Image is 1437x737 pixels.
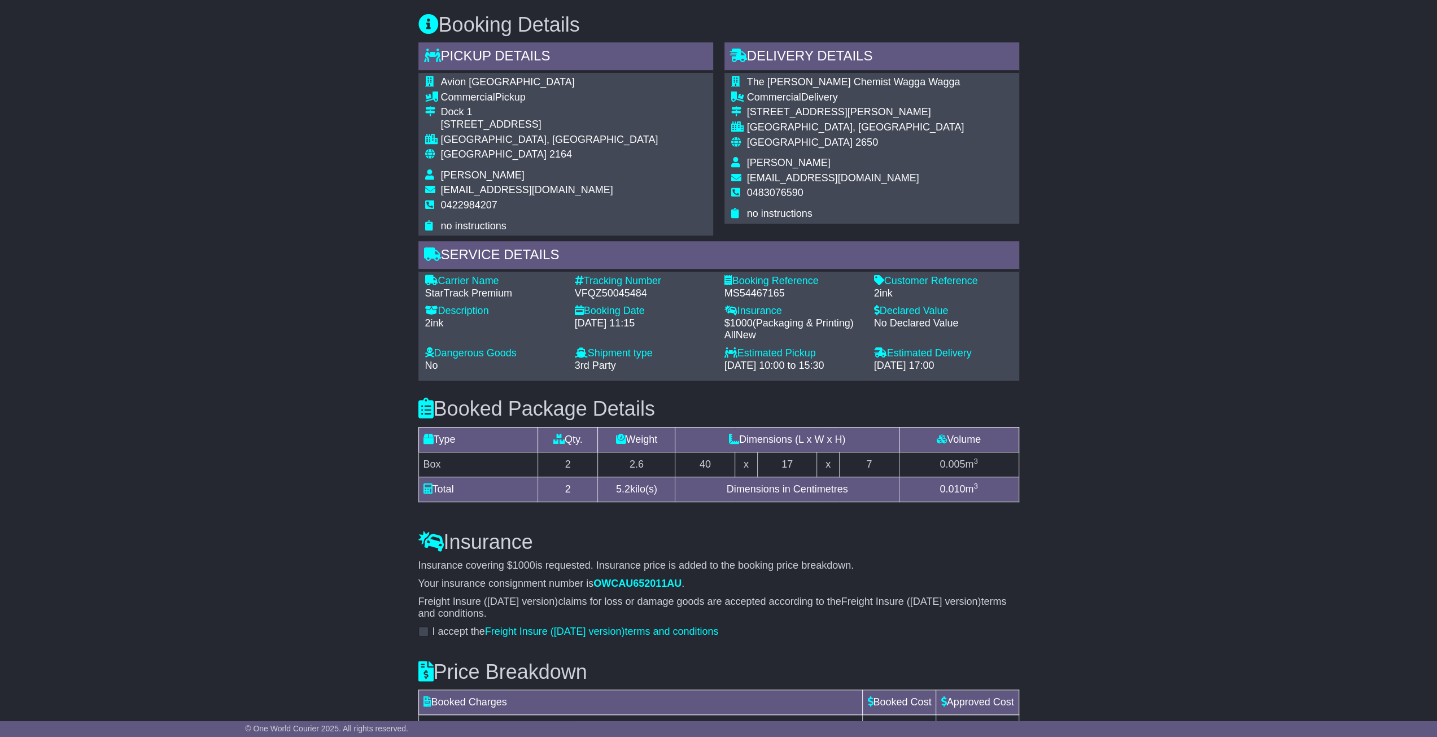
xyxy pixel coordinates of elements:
[433,626,719,638] label: I accept the
[485,626,719,637] a: Freight Insure ([DATE] version)terms and conditions
[675,477,899,501] td: Dimensions in Centimetres
[418,477,538,501] td: Total
[841,596,981,607] span: Freight Insure ([DATE] version)
[425,275,564,287] div: Carrier Name
[724,275,863,287] div: Booking Reference
[418,452,538,477] td: Box
[538,427,598,452] td: Qty.
[441,184,613,195] span: [EMAIL_ADDRESS][DOMAIN_NAME]
[747,137,853,148] span: [GEOGRAPHIC_DATA]
[874,317,1012,330] div: No Declared Value
[418,578,1019,590] p: Your insurance consignment number is .
[724,305,863,317] div: Insurance
[441,134,658,146] div: [GEOGRAPHIC_DATA], [GEOGRAPHIC_DATA]
[724,329,863,342] div: AllNew
[418,241,1019,272] div: Service Details
[936,690,1019,715] td: Approved Cost
[418,596,1019,620] p: claims for loss or damage goods are accepted according to the terms and conditions.
[441,91,495,103] span: Commercial
[899,477,1019,501] td: m
[724,347,863,360] div: Estimated Pickup
[538,452,598,477] td: 2
[874,287,1012,300] div: 2ink
[940,483,965,495] span: 0.010
[575,360,616,371] span: 3rd Party
[675,427,899,452] td: Dimensions (L x W x H)
[538,477,598,501] td: 2
[863,690,936,715] td: Booked Cost
[575,287,713,300] div: VFQZ50045484
[747,91,964,104] div: Delivery
[735,452,757,477] td: x
[616,483,630,495] span: 5.2
[747,91,801,103] span: Commercial
[747,76,960,88] span: The [PERSON_NAME] Chemist Wagga Wagga
[418,661,1019,683] h3: Price Breakdown
[839,452,899,477] td: 7
[425,305,564,317] div: Description
[747,187,803,198] span: 0483076590
[747,172,919,184] span: [EMAIL_ADDRESS][DOMAIN_NAME]
[418,14,1019,36] h3: Booking Details
[724,42,1019,73] div: Delivery Details
[441,119,658,131] div: [STREET_ADDRESS]
[418,398,1019,420] h3: Booked Package Details
[575,305,713,317] div: Booking Date
[756,317,850,329] span: Packaging & Printing
[441,199,497,211] span: 0422984207
[425,317,564,330] div: 2ink
[418,560,1019,572] p: Insurance covering $ is requested. Insurance price is added to the booking price breakdown.
[973,482,978,490] sup: 3
[757,452,817,477] td: 17
[724,287,863,300] div: MS54467165
[418,690,863,715] td: Booked Charges
[973,457,978,465] sup: 3
[418,427,538,452] td: Type
[441,76,575,88] span: Avion [GEOGRAPHIC_DATA]
[245,724,408,733] span: © One World Courier 2025. All rights reserved.
[598,477,675,501] td: kilo(s)
[940,459,965,470] span: 0.005
[441,91,658,104] div: Pickup
[724,317,863,342] div: $ ( )
[855,137,878,148] span: 2650
[441,220,506,232] span: no instructions
[593,578,682,589] span: OWCAU652011AU
[549,149,572,160] span: 2164
[441,169,525,181] span: [PERSON_NAME]
[747,208,813,219] span: no instructions
[598,452,675,477] td: 2.6
[575,317,713,330] div: [DATE] 11:15
[513,560,535,571] span: 1000
[899,427,1019,452] td: Volume
[425,347,564,360] div: Dangerous Goods
[747,157,831,168] span: [PERSON_NAME]
[425,360,438,371] span: No
[899,452,1019,477] td: m
[418,596,558,607] span: Freight Insure ([DATE] version)
[747,121,964,134] div: [GEOGRAPHIC_DATA], [GEOGRAPHIC_DATA]
[724,360,863,372] div: [DATE] 10:00 to 15:30
[675,452,735,477] td: 40
[575,347,713,360] div: Shipment type
[418,42,713,73] div: Pickup Details
[747,106,964,119] div: [STREET_ADDRESS][PERSON_NAME]
[598,427,675,452] td: Weight
[485,626,625,637] span: Freight Insure ([DATE] version)
[441,149,547,160] span: [GEOGRAPHIC_DATA]
[575,275,713,287] div: Tracking Number
[425,287,564,300] div: StarTrack Premium
[874,275,1012,287] div: Customer Reference
[874,360,1012,372] div: [DATE] 17:00
[874,347,1012,360] div: Estimated Delivery
[441,106,658,119] div: Dock 1
[730,317,753,329] span: 1000
[817,452,839,477] td: x
[874,305,1012,317] div: Declared Value
[418,531,1019,553] h3: Insurance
